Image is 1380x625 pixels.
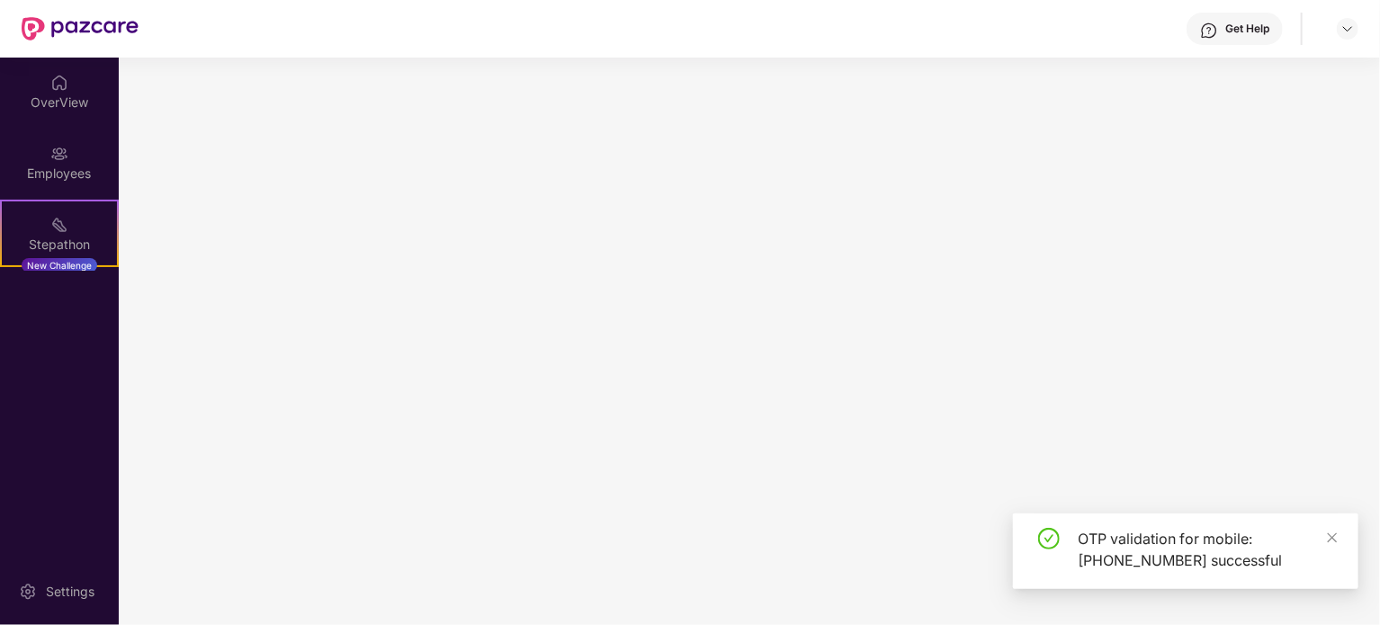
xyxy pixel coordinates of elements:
[50,145,68,163] img: svg+xml;base64,PHN2ZyBpZD0iRW1wbG95ZWVzIiB4bWxucz0iaHR0cDovL3d3dy53My5vcmcvMjAwMC9zdmciIHdpZHRoPS...
[22,17,139,40] img: New Pazcare Logo
[1326,531,1339,544] span: close
[1200,22,1218,40] img: svg+xml;base64,PHN2ZyBpZD0iSGVscC0zMngzMiIgeG1sbnM9Imh0dHA6Ly93d3cudzMub3JnLzIwMDAvc3ZnIiB3aWR0aD...
[22,258,97,272] div: New Challenge
[1340,22,1355,36] img: svg+xml;base64,PHN2ZyBpZD0iRHJvcGRvd24tMzJ4MzIiIHhtbG5zPSJodHRwOi8vd3d3LnczLm9yZy8yMDAwL3N2ZyIgd2...
[1078,528,1337,571] div: OTP validation for mobile: [PHONE_NUMBER] successful
[2,236,117,254] div: Stepathon
[50,74,68,92] img: svg+xml;base64,PHN2ZyBpZD0iSG9tZSIgeG1sbnM9Imh0dHA6Ly93d3cudzMub3JnLzIwMDAvc3ZnIiB3aWR0aD0iMjAiIG...
[50,216,68,234] img: svg+xml;base64,PHN2ZyB4bWxucz0iaHR0cDovL3d3dy53My5vcmcvMjAwMC9zdmciIHdpZHRoPSIyMSIgaGVpZ2h0PSIyMC...
[1038,528,1060,549] span: check-circle
[19,583,37,601] img: svg+xml;base64,PHN2ZyBpZD0iU2V0dGluZy0yMHgyMCIgeG1sbnM9Imh0dHA6Ly93d3cudzMub3JnLzIwMDAvc3ZnIiB3aW...
[40,583,100,601] div: Settings
[1225,22,1269,36] div: Get Help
